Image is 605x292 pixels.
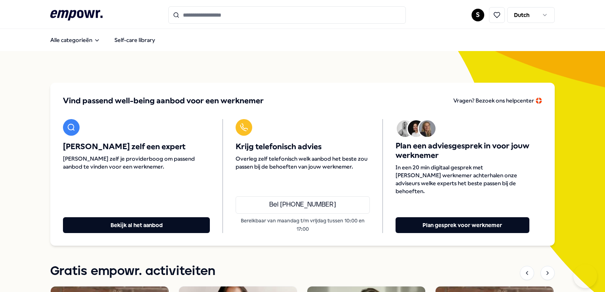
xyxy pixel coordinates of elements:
button: Bekijk al het aanbod [63,217,210,233]
span: Plan een adviesgesprek in voor jouw werknemer [396,141,529,160]
h1: Gratis empowr. activiteiten [50,262,215,281]
span: Krijg telefonisch advies [236,142,369,152]
span: Vind passend well-being aanbod voor een werknemer [63,95,264,106]
button: S [472,9,484,21]
img: Avatar [397,120,413,137]
nav: Main [44,32,162,48]
span: In een 20 min digitaal gesprek met [PERSON_NAME] werknemer achterhalen onze adviseurs welke exper... [396,163,529,195]
button: Alle categorieën [44,32,107,48]
span: Overleg zelf telefonisch welk aanbod het beste zou passen bij de behoeften van jouw werknemer. [236,155,369,171]
p: Bereikbaar van maandag t/m vrijdag tussen 10:00 en 17:00 [236,217,369,233]
button: Plan gesprek voor werknemer [396,217,529,233]
span: [PERSON_NAME] zelf je providerboog om passend aanbod te vinden voor een werknemer. [63,155,210,171]
input: Search for products, categories or subcategories [168,6,406,24]
a: Self-care library [108,32,162,48]
a: Vragen? Bezoek ons helpcenter 🛟 [453,95,542,106]
iframe: Help Scout Beacon - Open [573,264,597,288]
span: Vragen? Bezoek ons helpcenter 🛟 [453,97,542,104]
img: Avatar [419,120,436,137]
a: Bel [PHONE_NUMBER] [236,196,369,214]
img: Avatar [408,120,424,137]
span: [PERSON_NAME] zelf een expert [63,142,210,152]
